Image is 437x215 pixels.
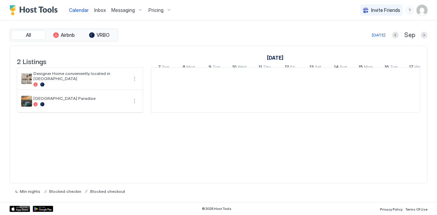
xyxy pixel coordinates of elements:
[10,29,118,42] div: tab-group
[26,32,31,38] span: All
[315,64,321,71] span: Sat
[308,63,323,73] a: September 13, 2025
[130,97,139,105] div: menu
[94,7,106,13] span: Inbox
[380,207,403,211] span: Privacy Policy
[212,64,220,71] span: Tue
[392,32,399,39] button: Previous month
[371,31,386,39] button: [DATE]
[183,64,185,71] span: 8
[258,64,262,71] span: 11
[130,97,139,105] button: More options
[111,7,135,13] span: Messaging
[372,32,385,38] div: [DATE]
[61,32,75,38] span: Airbnb
[130,75,139,83] button: More options
[33,96,128,101] span: [GEOGRAPHIC_DATA] Paradise
[158,64,161,71] span: 7
[156,63,171,73] a: September 7, 2025
[69,6,89,14] a: Calendar
[130,75,139,83] div: menu
[405,205,427,212] a: Terms Of Use
[33,71,128,81] span: Designer Home conveniently located in [GEOGRAPHIC_DATA]
[404,31,415,39] span: Sep
[358,64,363,71] span: 15
[334,64,339,71] span: 14
[230,63,248,73] a: September 10, 2025
[421,32,427,39] button: Next month
[49,189,81,194] span: Blocked checkin
[332,63,349,73] a: September 14, 2025
[82,30,116,40] button: VRBO
[209,64,211,71] span: 9
[383,63,399,73] a: September 16, 2025
[17,56,46,66] span: 2 Listings
[33,206,53,212] a: Google Play Store
[10,5,61,15] a: Host Tools Logo
[20,189,40,194] span: Min nights
[69,7,89,13] span: Calendar
[10,206,30,212] a: App Store
[405,207,427,211] span: Terms Of Use
[357,63,375,73] a: September 15, 2025
[414,64,423,71] span: Wed
[406,6,414,14] div: menu
[47,30,81,40] button: Airbnb
[257,63,272,73] a: September 11, 2025
[263,64,271,71] span: Thu
[417,5,427,16] div: User profile
[149,7,164,13] span: Pricing
[11,30,45,40] button: All
[97,32,110,38] span: VRBO
[371,7,400,13] span: Invite Friends
[238,64,246,71] span: Wed
[384,64,389,71] span: 16
[309,64,314,71] span: 13
[285,64,289,71] span: 12
[265,53,285,63] a: September 7, 2025
[202,206,231,211] span: © 2025 Host Tools
[390,64,397,71] span: Tue
[283,63,297,73] a: September 12, 2025
[207,63,222,73] a: September 9, 2025
[181,63,197,73] a: September 8, 2025
[232,64,237,71] span: 10
[21,96,32,107] div: listing image
[364,64,373,71] span: Mon
[94,6,106,14] a: Inbox
[162,64,169,71] span: Sun
[290,64,295,71] span: Fri
[21,73,32,84] div: listing image
[340,64,347,71] span: Sun
[409,64,413,71] span: 17
[186,64,195,71] span: Mon
[407,63,425,73] a: September 17, 2025
[90,189,125,194] span: Blocked checkout
[380,205,403,212] a: Privacy Policy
